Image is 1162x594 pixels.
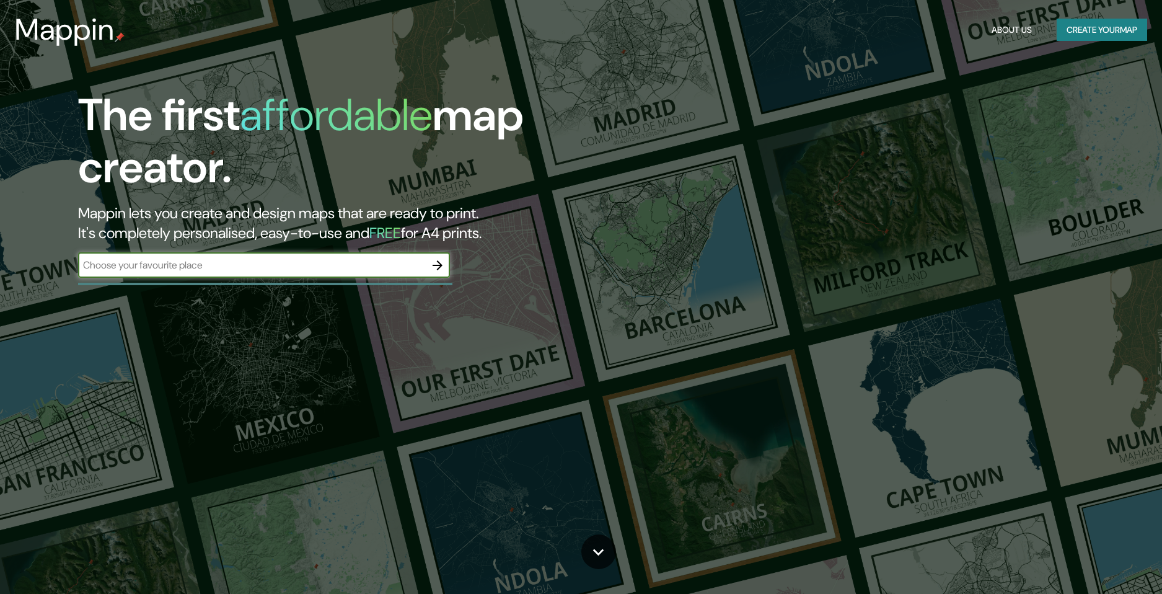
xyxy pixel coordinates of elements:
input: Choose your favourite place [78,258,425,272]
h1: affordable [240,86,433,144]
button: About Us [987,19,1037,42]
h2: Mappin lets you create and design maps that are ready to print. It's completely personalised, eas... [78,203,659,243]
button: Create yourmap [1057,19,1147,42]
h1: The first map creator. [78,89,659,203]
h3: Mappin [15,12,115,47]
h5: FREE [369,223,401,242]
img: mappin-pin [115,32,125,42]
